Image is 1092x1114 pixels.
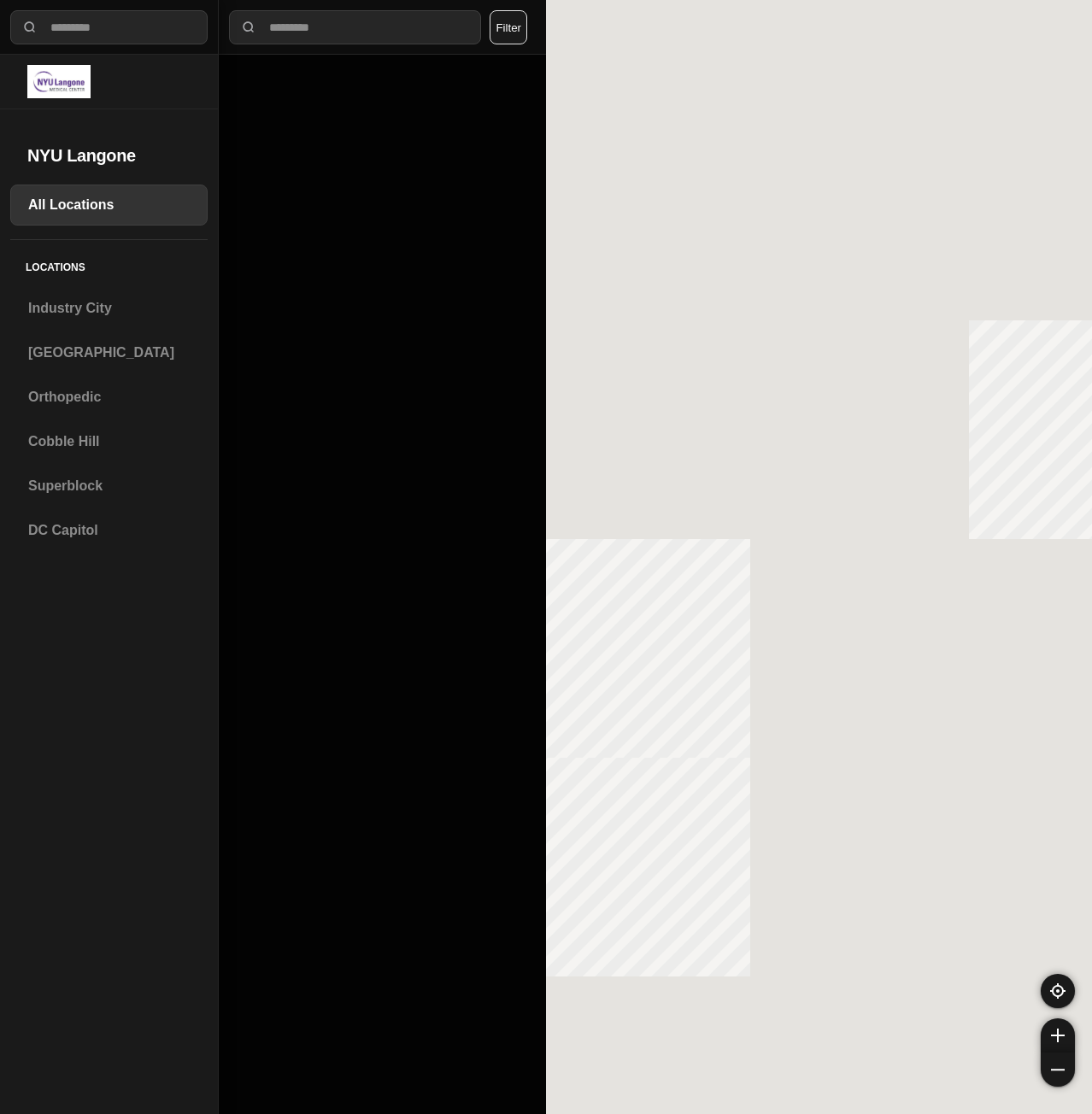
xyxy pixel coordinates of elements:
[10,510,208,551] a: DC Capitol
[10,377,208,418] a: Orthopedic
[27,65,91,98] img: logo
[10,185,208,226] a: All Locations
[21,19,38,36] img: search
[27,144,191,167] h2: NYU Langone
[10,466,208,507] a: Superblock
[1041,974,1075,1008] button: recenter
[28,387,190,407] h3: Orthopedic
[1041,1052,1075,1087] button: zoom-out
[240,19,257,36] img: search
[1041,1018,1075,1052] button: zoom-in
[28,195,190,215] h3: All Locations
[28,431,190,452] h3: Cobble Hill
[10,332,208,373] a: [GEOGRAPHIC_DATA]
[1050,983,1066,999] img: recenter
[28,476,190,496] h3: Superblock
[28,520,190,541] h3: DC Capitol
[10,240,208,288] h5: Locations
[10,288,208,329] a: Industry City
[28,298,190,319] h3: Industry City
[10,421,208,462] a: Cobble Hill
[490,10,527,44] button: Filter
[1051,1063,1065,1076] img: zoom-out
[1051,1029,1065,1042] img: zoom-in
[28,343,190,363] h3: [GEOGRAPHIC_DATA]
